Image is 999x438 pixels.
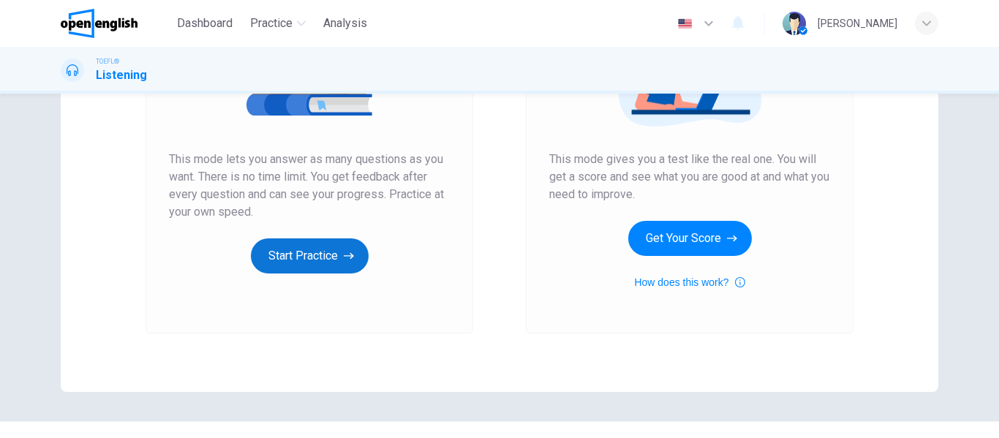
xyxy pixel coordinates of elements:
span: TOEFL® [96,56,119,67]
span: Analysis [323,15,367,32]
div: [PERSON_NAME] [818,15,897,32]
button: Start Practice [251,238,369,273]
h1: Listening [96,67,147,84]
img: Profile picture [783,12,806,35]
img: en [676,18,694,29]
span: Practice [250,15,293,32]
img: OpenEnglish logo [61,9,137,38]
button: Get Your Score [628,221,752,256]
span: This mode gives you a test like the real one. You will get a score and see what you are good at a... [549,151,830,203]
span: This mode lets you answer as many questions as you want. There is no time limit. You get feedback... [169,151,450,221]
button: Dashboard [171,10,238,37]
button: Practice [244,10,312,37]
button: Analysis [317,10,373,37]
button: How does this work? [634,273,744,291]
span: Dashboard [177,15,233,32]
a: OpenEnglish logo [61,9,171,38]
